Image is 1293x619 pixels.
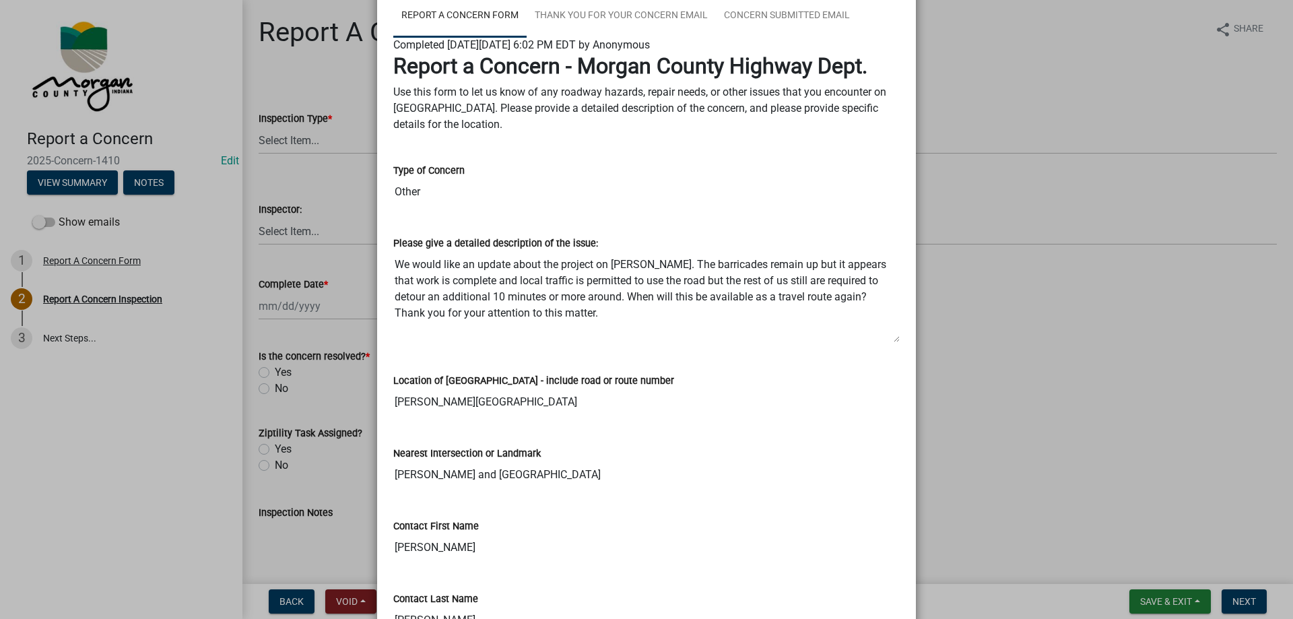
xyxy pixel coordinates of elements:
label: Nearest Intersection or Landmark [393,449,541,459]
label: Contact First Name [393,522,479,531]
label: Please give a detailed description of the issue: [393,239,598,249]
label: Type of Concern [393,166,465,176]
label: Location of [GEOGRAPHIC_DATA] - include road or route number [393,377,674,386]
p: Use this form to let us know of any roadway hazards, repair needs, or other issues that you encou... [393,84,900,133]
strong: Report a Concern - Morgan County Highway Dept. [393,53,867,79]
textarea: We would like an update about the project on [PERSON_NAME]. The barricades remain up but it appea... [393,251,900,343]
span: Completed [DATE][DATE] 6:02 PM EDT by Anonymous [393,38,650,51]
label: Contact Last Name [393,595,478,604]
